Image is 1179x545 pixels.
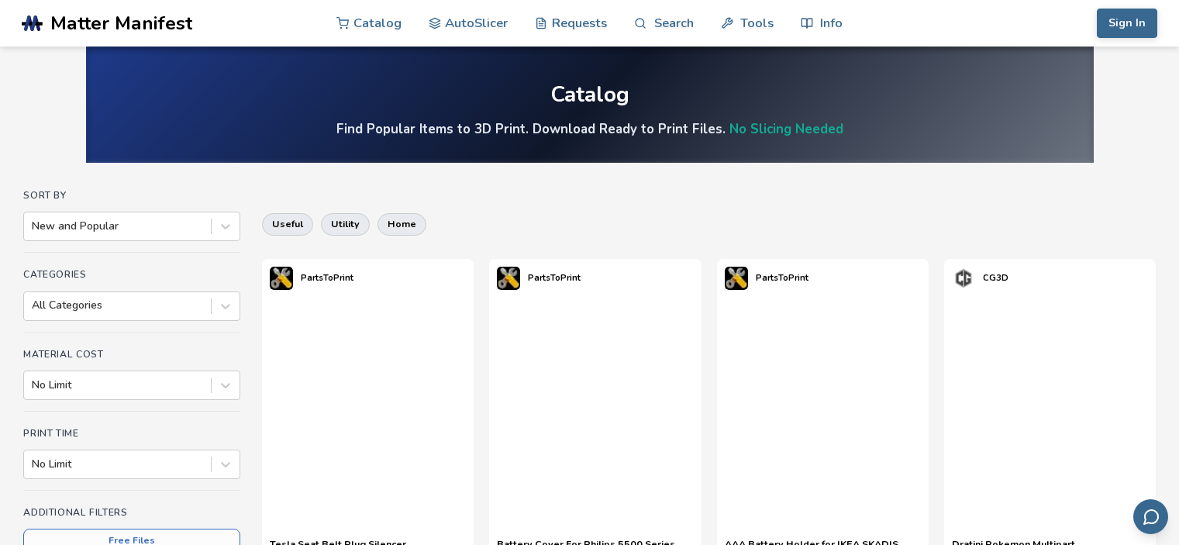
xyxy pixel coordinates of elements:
a: PartsToPrint's profilePartsToPrint [262,259,361,298]
button: useful [262,213,313,235]
button: Send feedback via email [1133,499,1168,534]
input: No Limit [32,379,35,392]
input: All Categories [32,299,35,312]
h4: Material Cost [23,349,240,360]
a: PartsToPrint's profilePartsToPrint [489,259,588,298]
img: PartsToPrint's profile [725,267,748,290]
a: No Slicing Needed [729,120,843,138]
p: PartsToPrint [301,270,353,286]
a: CG3D's profileCG3D [944,259,1016,298]
button: utility [321,213,370,235]
h4: Additional Filters [23,507,240,518]
input: New and Popular [32,220,35,233]
p: PartsToPrint [528,270,581,286]
img: CG3D's profile [952,267,975,290]
span: Matter Manifest [50,12,192,34]
h4: Categories [23,269,240,280]
h4: Find Popular Items to 3D Print. Download Ready to Print Files. [336,120,843,138]
h4: Sort By [23,190,240,201]
button: Sign In [1097,9,1157,38]
p: PartsToPrint [756,270,808,286]
img: PartsToPrint's profile [497,267,520,290]
button: home [377,213,426,235]
img: PartsToPrint's profile [270,267,293,290]
p: CG3D [983,270,1008,286]
div: Catalog [550,83,629,107]
h4: Print Time [23,428,240,439]
input: No Limit [32,458,35,471]
a: PartsToPrint's profilePartsToPrint [717,259,816,298]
